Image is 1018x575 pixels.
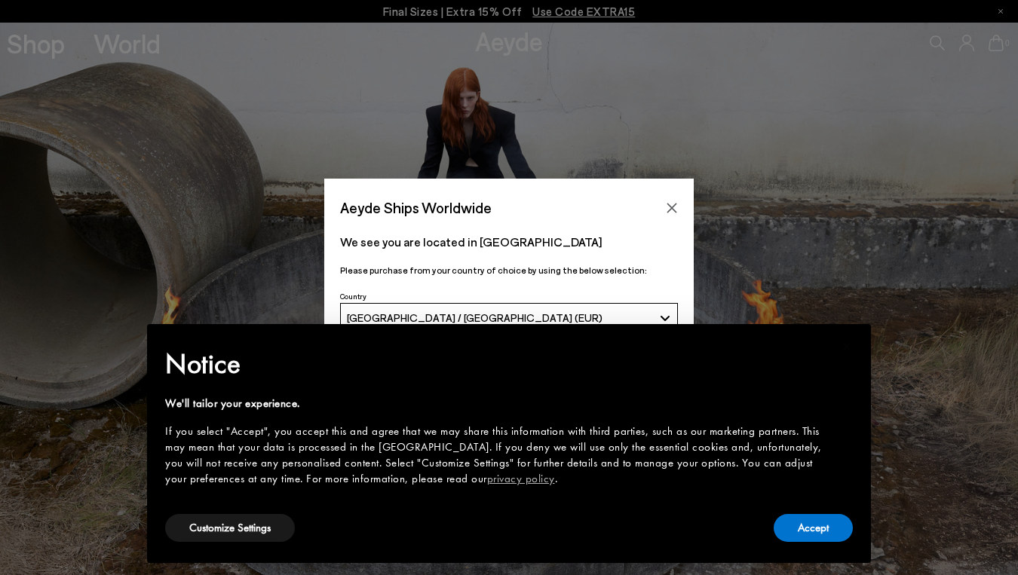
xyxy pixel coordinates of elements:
h2: Notice [165,344,829,384]
p: Please purchase from your country of choice by using the below selection: [340,263,678,277]
span: Country [340,292,366,301]
a: privacy policy [487,471,555,486]
div: We'll tailor your experience. [165,396,829,411]
div: If you select "Accept", you accept this and agree that we may share this information with third p... [165,424,829,487]
button: Close [661,197,683,219]
span: Aeyde Ships Worldwide [340,194,492,221]
button: Customize Settings [165,514,295,542]
button: Close this notice [829,329,865,365]
span: × [842,335,852,358]
p: We see you are located in [GEOGRAPHIC_DATA] [340,233,678,251]
button: Accept [774,514,853,542]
